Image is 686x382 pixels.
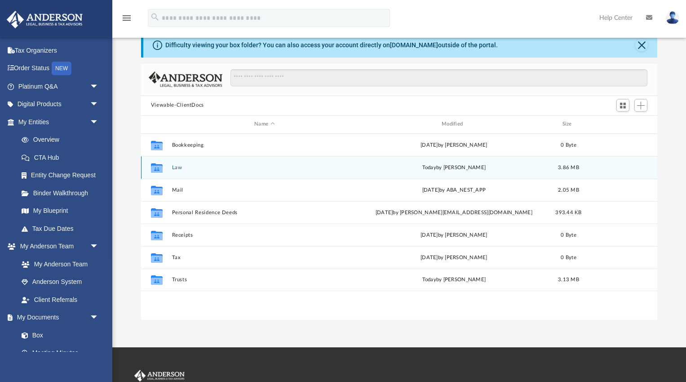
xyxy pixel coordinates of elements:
[145,120,168,128] div: id
[561,232,576,237] span: 0 Byte
[361,163,547,171] div: by [PERSON_NAME]
[558,165,579,170] span: 3.86 MB
[141,134,657,320] div: grid
[172,210,357,216] button: Personal Residence Deeds
[550,120,586,128] div: Size
[13,220,112,238] a: Tax Due Dates
[361,231,547,239] div: [DATE] by [PERSON_NAME]
[172,165,357,171] button: Law
[13,273,108,291] a: Anderson System
[13,184,112,202] a: Binder Walkthrough
[121,17,132,23] a: menu
[590,120,653,128] div: id
[561,142,576,147] span: 0 Byte
[13,148,112,166] a: CTA Hub
[6,113,112,131] a: My Entitiesarrow_drop_down
[361,253,547,261] div: [DATE] by [PERSON_NAME]
[13,202,108,220] a: My Blueprint
[13,131,112,149] a: Overview
[555,210,581,215] span: 393.44 KB
[6,41,112,59] a: Tax Organizers
[634,99,648,112] button: Add
[13,166,112,184] a: Entity Change Request
[422,165,436,170] span: today
[422,277,436,282] span: today
[230,69,648,86] input: Search files and folders
[6,59,112,78] a: Order StatusNEW
[90,113,108,131] span: arrow_drop_down
[172,277,357,283] button: Trusts
[13,344,108,362] a: Meeting Minutes
[4,11,85,28] img: Anderson Advisors Platinum Portal
[151,101,204,109] button: Viewable-ClientDocs
[172,232,357,238] button: Receipts
[361,141,547,149] div: [DATE] by [PERSON_NAME]
[90,95,108,114] span: arrow_drop_down
[121,13,132,23] i: menu
[171,120,357,128] div: Name
[13,326,103,344] a: Box
[13,255,103,273] a: My Anderson Team
[90,77,108,96] span: arrow_drop_down
[165,40,498,50] div: Difficulty viewing your box folder? You can also access your account directly on outside of the p...
[52,62,71,75] div: NEW
[616,99,630,112] button: Switch to Grid View
[13,291,108,309] a: Client Referrals
[361,120,546,128] div: Modified
[361,276,547,284] div: by [PERSON_NAME]
[6,77,112,95] a: Platinum Q&Aarrow_drop_down
[361,208,547,216] div: [DATE] by [PERSON_NAME][EMAIL_ADDRESS][DOMAIN_NAME]
[390,41,438,49] a: [DOMAIN_NAME]
[133,370,186,382] img: Anderson Advisors Platinum Portal
[361,186,547,194] div: [DATE] by ABA_NEST_APP
[172,187,357,193] button: Mail
[6,238,108,256] a: My Anderson Teamarrow_drop_down
[172,142,357,148] button: Bookkeeping
[6,309,108,327] a: My Documentsarrow_drop_down
[561,255,576,260] span: 0 Byte
[150,12,160,22] i: search
[90,238,108,256] span: arrow_drop_down
[666,11,679,24] img: User Pic
[558,277,579,282] span: 3.13 MB
[635,39,648,51] button: Close
[172,255,357,261] button: Tax
[6,95,112,113] a: Digital Productsarrow_drop_down
[558,187,579,192] span: 2.05 MB
[90,309,108,327] span: arrow_drop_down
